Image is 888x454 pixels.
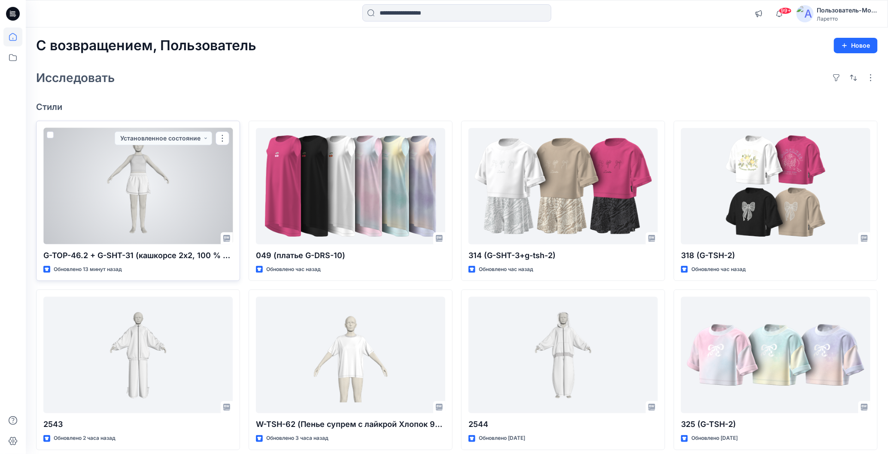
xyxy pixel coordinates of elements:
img: аватар [797,5,814,22]
a: 325 (G-TSH-2) [681,297,870,413]
ya-tr-span: С возвращением, Пользователь [36,37,256,54]
ya-tr-span: Стили [36,102,62,112]
a: 2543 [43,297,233,413]
p: W-TSH-62 (Пенье супрем с лайкрой Хлопок 95 % эластан 5 %) [256,418,445,430]
a: 2544 [468,297,658,413]
ya-tr-span: Обновлено [DATE] [691,435,738,441]
a: G-TOP-46.2 + G-SHT-31 (кашкорсе 2х2, 100 % хлопок + футер с петлями из двух нитей, 95 % хлопок, 5... [43,128,233,244]
a: 318 (G-TSH-2) [681,128,870,244]
ya-tr-span: Обновлено 13 минут назад [54,266,122,272]
ya-tr-span: Обновлено [DATE] [479,435,525,441]
a: 049 (платье G-DRS-10) [256,128,445,244]
p: 2543 [43,418,233,430]
p: Обновлено час назад [479,265,533,274]
p: Обновлено час назад [691,265,746,274]
ya-tr-span: Обновлено час назад [266,266,321,272]
ya-tr-span: Обновлено 3 часа назад [266,435,328,441]
ya-tr-span: 318 (G-TSH-2) [681,251,735,260]
p: 2544 [468,418,658,430]
a: W-TSH-62 (Пенье супрем с лайкрой Хлопок 95 % эластан 5 %) [256,297,445,413]
p: G-TOP-46.2 + G-SHT-31 (кашкорсе 2х2, 100 % хлопок + футер с петлями из двух нитей, 95 % хлопок, 5... [43,250,233,262]
ya-tr-span: 325 (G-TSH-2) [681,420,736,429]
p: 049 (платье G-DRS-10) [256,250,445,262]
span: 99+ [779,7,792,14]
ya-tr-span: Обновлено 2 часа назад [54,435,116,441]
button: Новое [834,38,878,53]
ya-tr-span: Ларетто [817,15,838,22]
a: 314 (G-SHT-3+g-tsh-2) [468,128,658,244]
ya-tr-span: Исследовать [36,70,115,85]
ya-tr-span: 314 (G-SHT-3+g-tsh-2) [468,251,556,260]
